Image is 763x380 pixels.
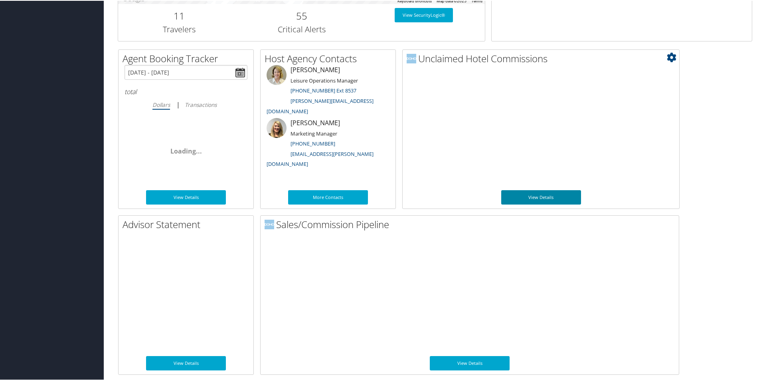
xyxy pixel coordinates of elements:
div: | [125,99,247,109]
li: [PERSON_NAME] [263,117,393,170]
h2: Sales/Commission Pipeline [265,217,679,230]
i: Transactions [185,100,217,108]
span: Loading... [170,146,202,155]
h3: Travelers [124,23,234,34]
img: domo-logo.png [407,53,416,63]
img: meredith-price.jpg [267,64,287,84]
a: View Details [146,355,226,370]
h3: Critical Alerts [246,23,356,34]
h2: Advisor Statement [123,217,253,230]
small: Marketing Manager [291,129,337,136]
h2: Unclaimed Hotel Commissions [407,51,679,65]
img: ali-moffitt.jpg [267,117,287,137]
h2: 11 [124,8,234,22]
a: View Details [146,189,226,204]
a: View Details [501,189,581,204]
h2: Host Agency Contacts [265,51,395,65]
img: domo-logo.png [265,219,274,228]
a: [PERSON_NAME][EMAIL_ADDRESS][DOMAIN_NAME] [267,96,374,114]
li: [PERSON_NAME] [263,64,393,117]
a: View Details [430,355,510,370]
h2: 55 [246,8,356,22]
a: View SecurityLogic® [395,7,453,22]
h6: total [125,87,247,95]
h2: Agent Booking Tracker [123,51,253,65]
a: [PHONE_NUMBER] [291,139,335,146]
a: [EMAIL_ADDRESS][PERSON_NAME][DOMAIN_NAME] [267,150,374,167]
i: Dollars [152,100,170,108]
small: Leisure Operations Manager [291,76,358,83]
a: More Contacts [288,189,368,204]
a: [PHONE_NUMBER] Ext 8537 [291,86,356,93]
